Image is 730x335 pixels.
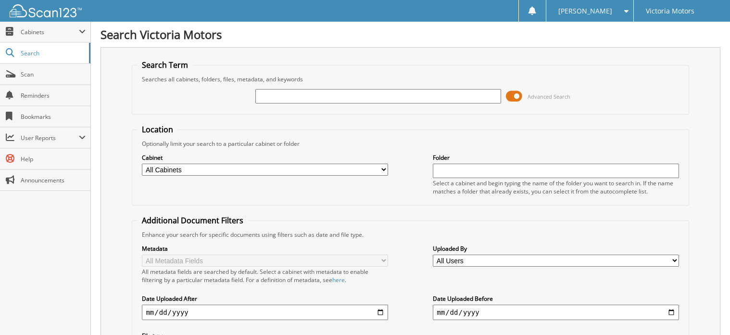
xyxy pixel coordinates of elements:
[10,4,82,17] img: scan123-logo-white.svg
[137,231,683,239] div: Enhance your search for specific documents using filters such as date and file type.
[528,93,570,100] span: Advanced Search
[137,60,193,70] legend: Search Term
[142,268,388,284] div: All metadata fields are searched by default. Select a cabinet with metadata to enable filtering b...
[142,154,388,162] label: Cabinet
[646,8,694,14] span: Victoria Motors
[21,91,86,100] span: Reminders
[21,70,86,78] span: Scan
[137,124,178,135] legend: Location
[21,155,86,163] span: Help
[433,179,679,195] div: Select a cabinet and begin typing the name of the folder you want to search in. If the name match...
[433,295,679,303] label: Date Uploaded Before
[142,295,388,303] label: Date Uploaded After
[21,28,79,36] span: Cabinets
[101,26,720,42] h1: Search Victoria Motors
[142,305,388,320] input: start
[142,245,388,253] label: Metadata
[21,134,79,142] span: User Reports
[332,276,345,284] a: here
[21,49,84,57] span: Search
[558,8,612,14] span: [PERSON_NAME]
[433,245,679,253] label: Uploaded By
[682,289,730,335] iframe: Chat Widget
[433,305,679,320] input: end
[137,75,683,83] div: Searches all cabinets, folders, files, metadata, and keywords
[21,113,86,121] span: Bookmarks
[137,140,683,148] div: Optionally limit your search to a particular cabinet or folder
[21,176,86,184] span: Announcements
[433,154,679,162] label: Folder
[137,215,248,226] legend: Additional Document Filters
